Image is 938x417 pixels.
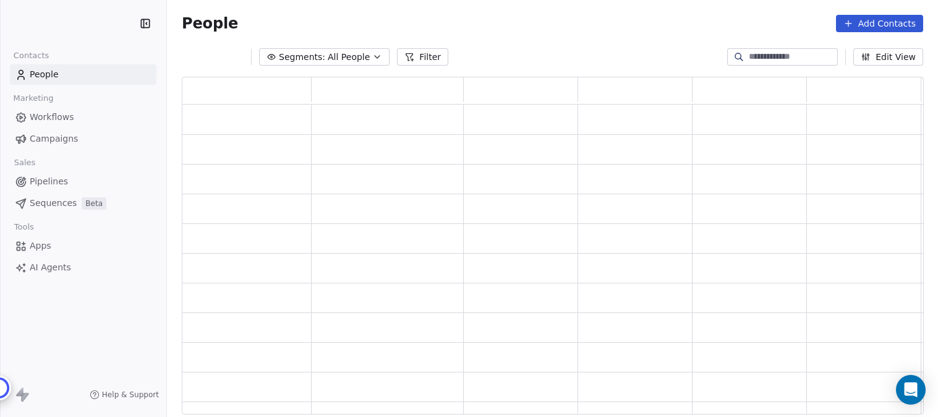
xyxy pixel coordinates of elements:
[30,239,51,252] span: Apps
[328,51,370,64] span: All People
[30,68,59,81] span: People
[10,107,156,127] a: Workflows
[10,64,156,85] a: People
[30,261,71,274] span: AI Agents
[182,14,238,33] span: People
[90,390,159,400] a: Help & Support
[10,236,156,256] a: Apps
[8,46,54,65] span: Contacts
[30,132,78,145] span: Campaigns
[82,197,106,210] span: Beta
[10,171,156,192] a: Pipelines
[10,257,156,278] a: AI Agents
[30,111,74,124] span: Workflows
[9,153,41,172] span: Sales
[896,375,926,405] div: Open Intercom Messenger
[10,129,156,149] a: Campaigns
[279,51,325,64] span: Segments:
[10,193,156,213] a: SequencesBeta
[853,48,923,66] button: Edit View
[102,390,159,400] span: Help & Support
[8,89,59,108] span: Marketing
[30,175,68,188] span: Pipelines
[30,197,77,210] span: Sequences
[836,15,923,32] button: Add Contacts
[9,218,39,236] span: Tools
[397,48,448,66] button: Filter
